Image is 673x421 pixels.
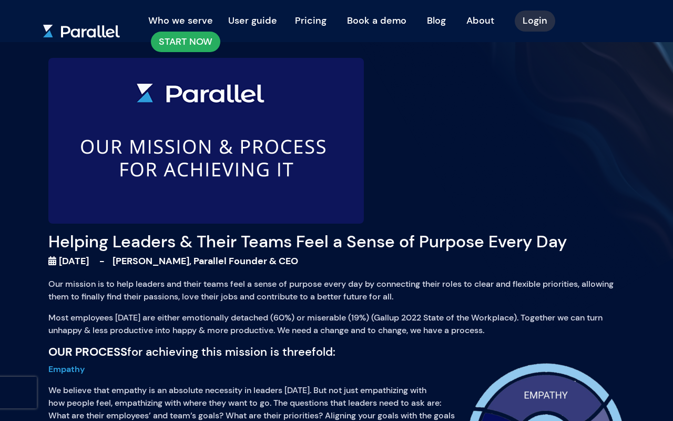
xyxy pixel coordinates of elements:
button: Who we serve [143,11,218,32]
img: parallel.svg [43,25,120,38]
p: Most employees [DATE] are either emotionally detached (60%) or miserable (19%) (Gallup 2022 State... [48,312,625,337]
a: Login [515,11,555,32]
a: Pricing [287,9,334,32]
p: Our mission is to help leaders and their teams feel a sense of purpose every day by connecting th... [48,278,625,303]
a: About [458,9,502,32]
h2: for achieving this mission is threefold: [48,345,625,359]
a: START NOW [151,32,220,53]
strong: OUR PROCESS [48,344,127,359]
img: Parallel blog 1 - Our mission & process for acheving it [48,58,364,224]
span: Empathy [48,364,85,375]
h5: [DATE] - [PERSON_NAME], Parallel Founder & CEO [48,256,625,267]
h1: Helping Leaders & Their Teams Feel a Sense of Purpose Every Day [48,232,625,252]
a: Blog [419,9,454,32]
button: User guide [223,11,282,32]
a: Book a demo [339,9,414,32]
